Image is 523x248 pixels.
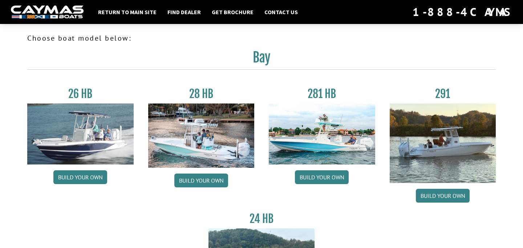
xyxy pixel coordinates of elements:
img: 26_new_photo_resized.jpg [27,103,134,164]
div: 1-888-4CAYMAS [413,4,512,20]
p: Choose boat model below: [27,33,496,44]
a: Build your own [416,189,470,203]
a: Return to main site [94,7,160,17]
a: Build your own [295,170,349,184]
a: Get Brochure [208,7,257,17]
img: 291_Thumbnail.jpg [390,103,496,183]
h3: 26 HB [27,87,134,101]
h3: 28 HB [148,87,255,101]
h3: 281 HB [269,87,375,101]
h2: Bay [27,49,496,70]
a: Build your own [174,174,228,187]
img: white-logo-c9c8dbefe5ff5ceceb0f0178aa75bf4bb51f6bca0971e226c86eb53dfe498488.png [11,5,84,19]
h3: 24 HB [208,212,315,225]
img: 28-hb-twin.jpg [269,103,375,164]
h3: 291 [390,87,496,101]
a: Contact Us [261,7,301,17]
a: Build your own [53,170,107,184]
a: Find Dealer [164,7,204,17]
img: 28_hb_thumbnail_for_caymas_connect.jpg [148,103,255,168]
